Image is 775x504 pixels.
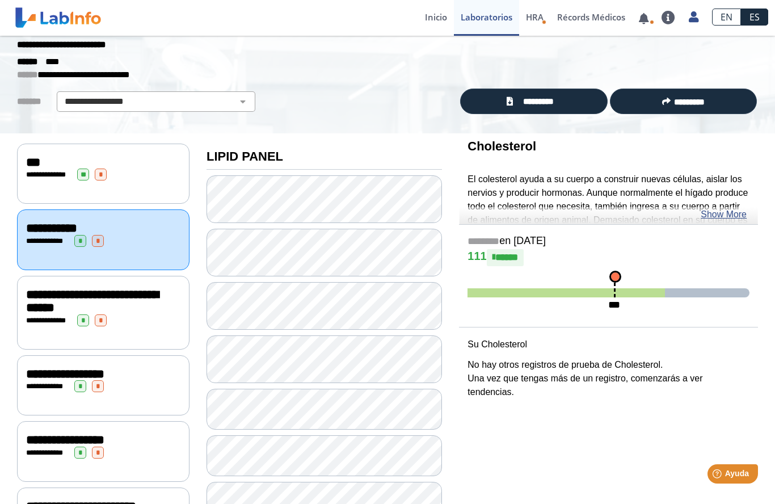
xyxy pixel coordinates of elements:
[467,173,749,322] p: El colesterol ayuda a su cuerpo a construir nuevas células, aislar los nervios y producir hormona...
[467,139,536,153] b: Cholesterol
[467,235,749,248] h5: en [DATE]
[467,249,749,266] h4: 111
[674,460,763,492] iframe: Help widget launcher
[741,9,768,26] a: ES
[526,11,544,23] span: HRA
[467,358,749,399] p: No hay otros registros de prueba de Cholesterol. Una vez que tengas más de un registro, comenzará...
[467,338,749,351] p: Su Cholesterol
[712,9,741,26] a: EN
[701,208,747,221] a: Show More
[207,149,283,163] b: LIPID PANEL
